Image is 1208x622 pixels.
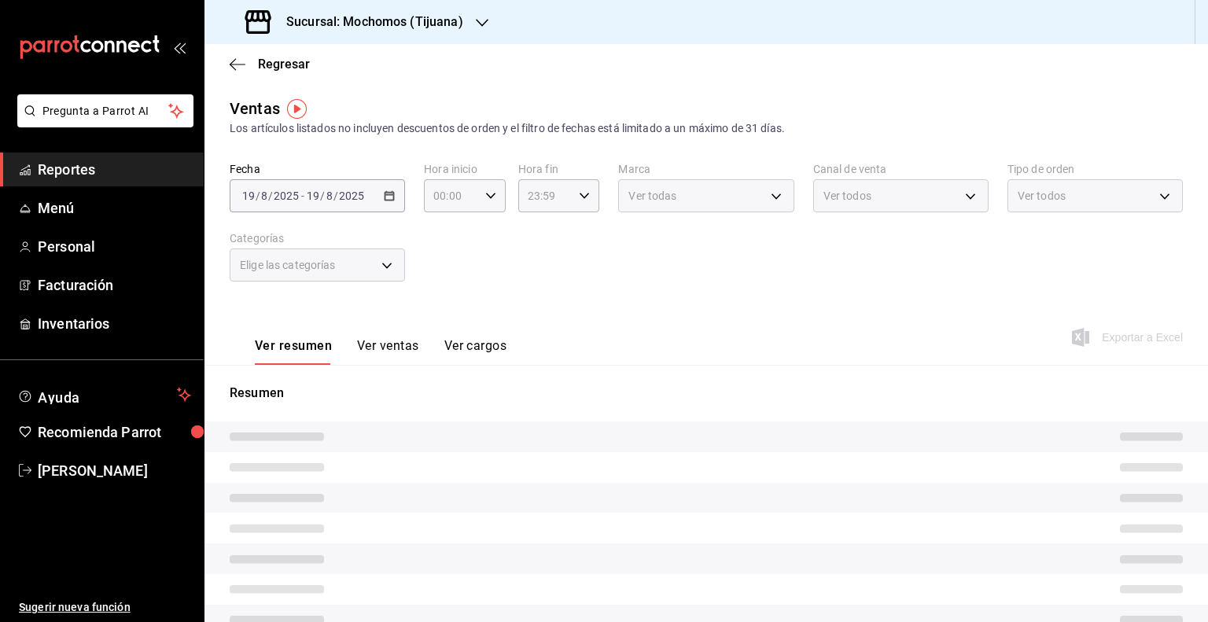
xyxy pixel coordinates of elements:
span: Ayuda [38,385,171,404]
span: / [320,190,325,202]
input: -- [260,190,268,202]
span: Sugerir nueva función [19,599,191,616]
label: Marca [618,164,794,175]
span: / [333,190,338,202]
label: Fecha [230,164,405,175]
span: / [256,190,260,202]
input: -- [241,190,256,202]
label: Hora fin [518,164,600,175]
label: Tipo de orden [1007,164,1183,175]
span: Personal [38,236,191,257]
input: -- [326,190,333,202]
input: -- [306,190,320,202]
span: Facturación [38,274,191,296]
span: Ver todos [1018,188,1066,204]
span: Inventarios [38,313,191,334]
div: navigation tabs [255,338,506,365]
span: Ver todas [628,188,676,204]
p: Resumen [230,384,1183,403]
button: Regresar [230,57,310,72]
button: Ver resumen [255,338,332,365]
span: Elige las categorías [240,257,336,273]
span: / [268,190,273,202]
label: Categorías [230,233,405,244]
label: Hora inicio [424,164,506,175]
span: Menú [38,197,191,219]
span: [PERSON_NAME] [38,460,191,481]
span: Reportes [38,159,191,180]
button: open_drawer_menu [173,41,186,53]
div: Ventas [230,97,280,120]
span: - [301,190,304,202]
span: Ver todos [823,188,871,204]
input: ---- [273,190,300,202]
span: Regresar [258,57,310,72]
button: Pregunta a Parrot AI [17,94,193,127]
div: Los artículos listados no incluyen descuentos de orden y el filtro de fechas está limitado a un m... [230,120,1183,137]
img: Tooltip marker [287,99,307,119]
a: Pregunta a Parrot AI [11,114,193,131]
button: Ver ventas [357,338,419,365]
span: Pregunta a Parrot AI [42,103,169,120]
label: Canal de venta [813,164,989,175]
input: ---- [338,190,365,202]
h3: Sucursal: Mochomos (Tijuana) [274,13,463,31]
button: Ver cargos [444,338,507,365]
span: Recomienda Parrot [38,421,191,443]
